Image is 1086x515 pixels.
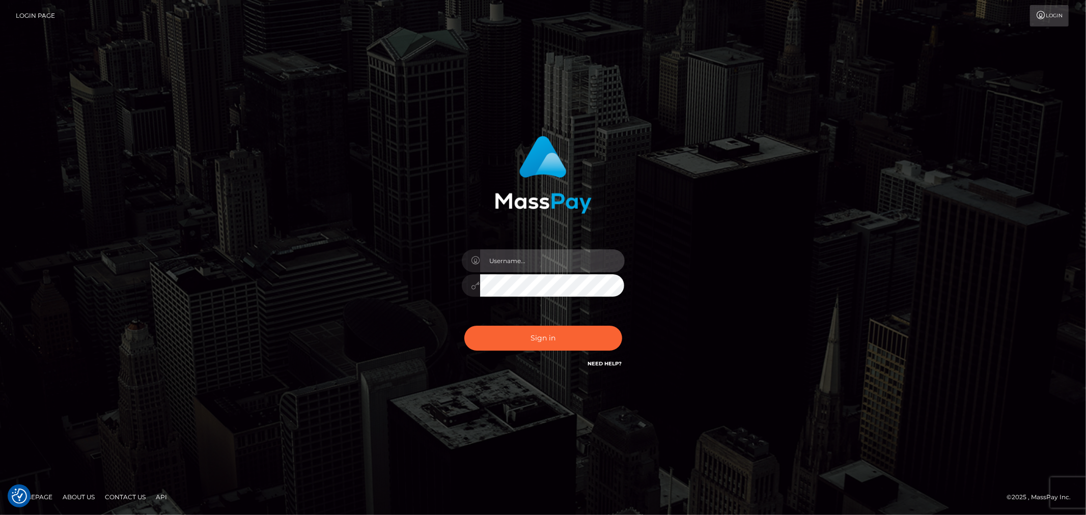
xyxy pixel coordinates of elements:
img: Revisit consent button [12,489,27,504]
div: © 2025 , MassPay Inc. [1007,492,1078,503]
button: Sign in [464,326,622,351]
img: MassPay Login [495,136,592,214]
button: Consent Preferences [12,489,27,504]
a: Contact Us [101,489,150,505]
a: Need Help? [588,360,622,367]
a: About Us [59,489,99,505]
a: Homepage [11,489,57,505]
a: Login [1030,5,1069,26]
input: Username... [480,249,625,272]
a: API [152,489,171,505]
a: Login Page [16,5,55,26]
